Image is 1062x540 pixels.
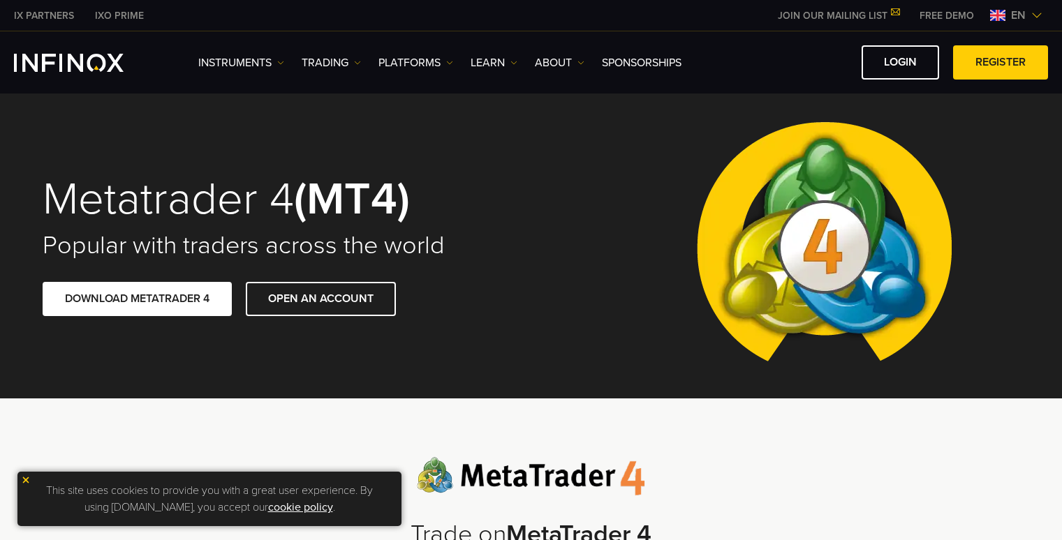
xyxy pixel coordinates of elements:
a: INFINOX Logo [14,54,156,72]
img: yellow close icon [21,475,31,485]
h2: Popular with traders across the world [43,230,512,261]
a: cookie policy [268,500,333,514]
a: INFINOX [84,8,154,23]
a: INFINOX [3,8,84,23]
img: Meta Trader 4 logo [417,457,645,496]
a: Learn [471,54,517,71]
a: SPONSORSHIPS [602,54,681,71]
h1: Metatrader 4 [43,176,512,223]
a: JOIN OUR MAILING LIST [767,10,909,22]
a: REGISTER [953,45,1048,80]
a: TRADING [302,54,361,71]
a: DOWNLOAD METATRADER 4 [43,282,232,316]
a: INFINOX MENU [909,8,984,23]
a: OPEN AN ACCOUNT [246,282,396,316]
a: Instruments [198,54,284,71]
a: ABOUT [535,54,584,71]
strong: (MT4) [294,172,410,227]
a: PLATFORMS [378,54,453,71]
span: en [1005,7,1031,24]
a: LOGIN [862,45,939,80]
p: This site uses cookies to provide you with a great user experience. By using [DOMAIN_NAME], you a... [24,479,394,519]
img: Meta Trader 4 [686,93,963,398]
